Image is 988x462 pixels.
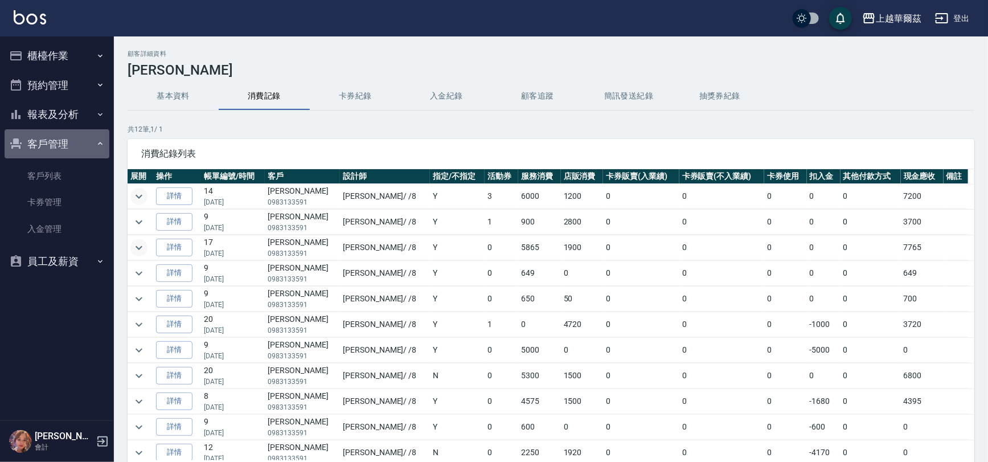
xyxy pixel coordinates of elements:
[201,312,265,337] td: 20
[807,210,841,235] td: 0
[603,184,679,209] td: 0
[807,184,841,209] td: 0
[430,389,485,414] td: Y
[764,363,807,389] td: 0
[340,169,430,184] th: 設計師
[764,287,807,312] td: 0
[156,290,192,308] a: 詳情
[201,169,265,184] th: 帳單編號/時間
[807,169,841,184] th: 扣入金
[128,169,153,184] th: 展開
[156,316,192,333] a: 詳情
[265,210,340,235] td: [PERSON_NAME]
[430,184,485,209] td: Y
[485,287,518,312] td: 0
[265,184,340,209] td: [PERSON_NAME]
[829,7,852,30] button: save
[340,363,430,389] td: [PERSON_NAME] / /8
[485,363,518,389] td: 0
[603,363,679,389] td: 0
[561,169,604,184] th: 店販消費
[679,389,764,414] td: 0
[561,312,604,337] td: 4720
[201,363,265,389] td: 20
[518,415,561,440] td: 600
[130,367,147,385] button: expand row
[265,389,340,414] td: [PERSON_NAME]
[156,367,192,385] a: 詳情
[518,184,561,209] td: 6000
[204,300,262,310] p: [DATE]
[764,415,807,440] td: 0
[679,210,764,235] td: 0
[518,210,561,235] td: 900
[265,338,340,363] td: [PERSON_NAME]
[201,261,265,286] td: 9
[310,83,401,110] button: 卡券紀錄
[603,235,679,260] td: 0
[561,235,604,260] td: 1900
[268,274,337,284] p: 0983133591
[901,363,944,389] td: 6800
[807,312,841,337] td: -1000
[841,287,901,312] td: 0
[603,261,679,286] td: 0
[204,197,262,207] p: [DATE]
[518,312,561,337] td: 0
[492,83,583,110] button: 顧客追蹤
[204,351,262,361] p: [DATE]
[130,291,147,308] button: expand row
[679,287,764,312] td: 0
[561,363,604,389] td: 1500
[201,338,265,363] td: 9
[561,338,604,363] td: 0
[679,338,764,363] td: 0
[130,316,147,333] button: expand row
[764,169,807,184] th: 卡券使用
[807,389,841,414] td: -1680
[340,235,430,260] td: [PERSON_NAME] / /8
[201,210,265,235] td: 9
[156,239,192,256] a: 詳情
[518,169,561,184] th: 服務消費
[679,312,764,337] td: 0
[5,71,109,100] button: 預約管理
[764,210,807,235] td: 0
[841,312,901,337] td: 0
[128,50,974,58] h2: 顧客詳細資料
[841,235,901,260] td: 0
[807,235,841,260] td: 0
[485,235,518,260] td: 0
[841,261,901,286] td: 0
[518,235,561,260] td: 5865
[201,287,265,312] td: 9
[265,312,340,337] td: [PERSON_NAME]
[201,415,265,440] td: 9
[561,415,604,440] td: 0
[485,415,518,440] td: 0
[430,312,485,337] td: Y
[764,338,807,363] td: 0
[268,300,337,310] p: 0983133591
[764,261,807,286] td: 0
[485,169,518,184] th: 活動券
[128,124,974,134] p: 共 12 筆, 1 / 1
[807,363,841,389] td: 0
[5,41,109,71] button: 櫃檯作業
[679,415,764,440] td: 0
[340,184,430,209] td: [PERSON_NAME] / /8
[340,312,430,337] td: [PERSON_NAME] / /8
[204,402,262,412] p: [DATE]
[944,169,968,184] th: 備註
[430,415,485,440] td: Y
[603,287,679,312] td: 0
[430,261,485,286] td: Y
[130,342,147,359] button: expand row
[268,351,337,361] p: 0983133591
[764,389,807,414] td: 0
[204,325,262,336] p: [DATE]
[430,235,485,260] td: Y
[561,261,604,286] td: 0
[876,11,921,26] div: 上越華爾茲
[141,148,961,160] span: 消費紀錄列表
